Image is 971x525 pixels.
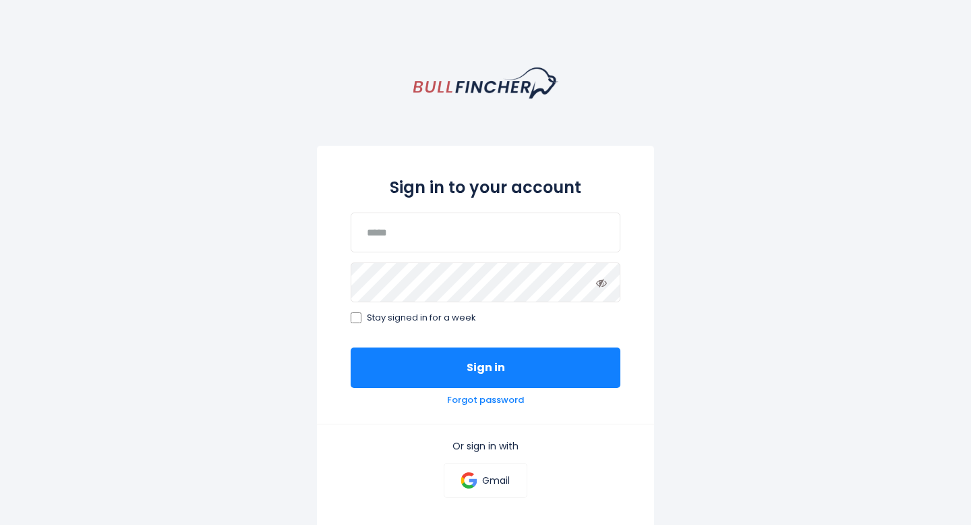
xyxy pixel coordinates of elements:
[447,395,524,406] a: Forgot password
[444,463,527,498] a: Gmail
[413,67,558,99] a: homepage
[351,348,620,388] button: Sign in
[351,175,620,199] h2: Sign in to your account
[482,474,510,487] p: Gmail
[351,312,361,323] input: Stay signed in for a week
[351,440,620,452] p: Or sign in with
[367,312,476,324] span: Stay signed in for a week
